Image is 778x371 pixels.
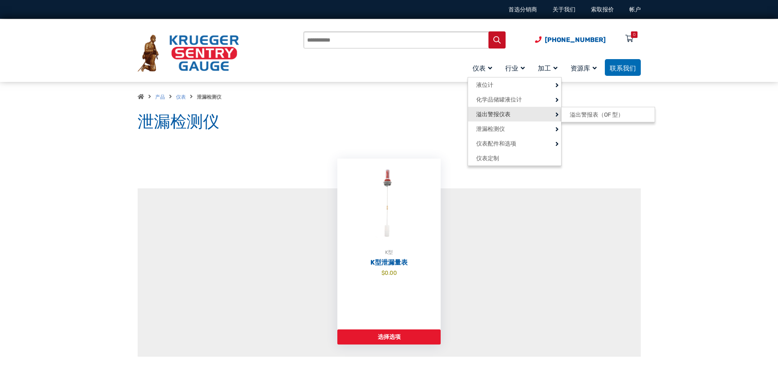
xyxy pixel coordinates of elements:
a: 泄漏检测仪 [468,121,561,136]
font: 液位计 [476,82,493,88]
font: $ [381,269,385,276]
a: 仪表 [176,94,186,100]
a: 仪表 [468,58,500,77]
font: 加工 [538,64,551,72]
a: 仪表定制 [468,151,561,166]
a: 化学品储罐液位计 [468,92,561,107]
font: K型泄漏量表 [370,258,408,266]
font: 0.00 [385,269,397,276]
a: 仪表配件和选项 [468,136,561,151]
a: 加入购物车：“K型泄漏量规” [337,329,441,344]
font: 仪表 [473,64,486,72]
a: 帐户 [629,6,641,13]
a: 液位计 [468,77,561,92]
a: 电话号码 (920) 434-8860 [535,35,606,45]
font: 溢出警报表（OF 型） [570,111,624,118]
img: 泄漏检测仪 [337,159,441,248]
a: 溢出警报仪表 [468,107,561,121]
a: 行业 [500,58,533,77]
font: 资源库 [571,64,590,72]
a: 联系我们 [605,59,641,76]
font: 联系我们 [610,64,636,72]
div: 0 [633,31,635,38]
a: 资源库 [566,58,605,77]
font: 泄漏检测仪 [476,126,505,132]
font: 溢出警报仪表 [476,111,510,118]
a: K型K型泄漏量表 $0.00 [337,159,441,330]
font: [PHONE_NUMBER] [545,36,606,44]
font: 仪表定制 [476,155,499,162]
font: 泄漏检测仪 [138,112,219,131]
font: 泄漏检测仪 [197,94,221,100]
a: 首选分销商 [508,6,537,13]
a: 索取报价 [591,6,614,13]
font: 选择选项 [378,333,401,340]
font: 仪表配件和选项 [476,140,516,147]
a: 加工 [533,58,566,77]
a: 关于我们 [553,6,575,13]
font: 化学品储罐液位计 [476,96,522,103]
a: 溢出警报表（OF 型） [562,107,655,122]
a: 产品 [155,94,165,100]
font: K型 [385,250,393,255]
font: 行业 [505,64,518,72]
img: 克鲁格哨兵计量表 [138,35,239,72]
